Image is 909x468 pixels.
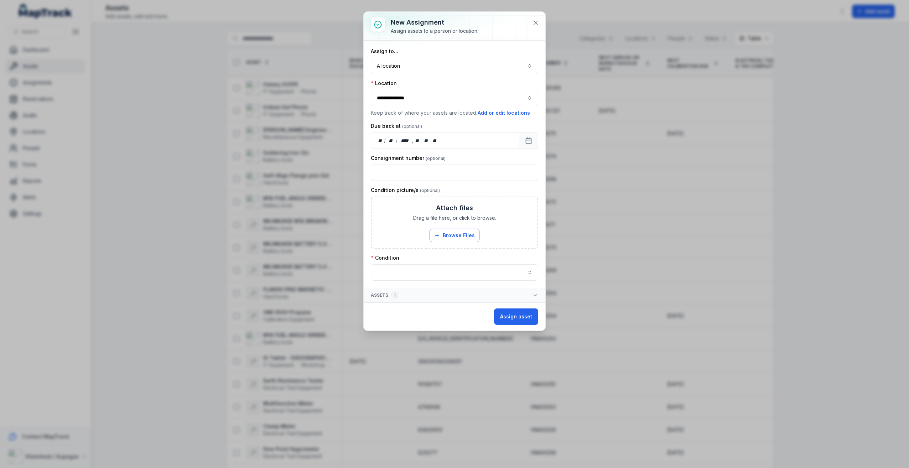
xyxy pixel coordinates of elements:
label: Location [371,80,397,87]
div: year, [398,137,411,144]
button: Browse Files [430,229,479,242]
div: month, [386,137,396,144]
label: Consignment number [371,155,446,162]
div: / [396,137,398,144]
p: Keep track of where your assets are located. [371,109,538,117]
h3: New assignment [391,17,478,27]
button: Assign asset [494,308,538,325]
div: day, [377,137,384,144]
div: 1 [391,291,399,300]
div: Assign assets to a person or location. [391,27,478,35]
label: Due back at [371,123,422,130]
button: Calendar [519,132,538,149]
span: Drag a file here, or click to browse. [413,214,496,222]
div: / [384,137,386,144]
button: Assets1 [364,288,545,302]
div: am/pm, [431,137,439,144]
button: A location [371,58,538,74]
div: hour, [414,137,421,144]
label: Condition [371,254,399,261]
label: Condition picture/s [371,187,440,194]
button: Add or edit locations [477,109,530,117]
div: minute, [422,137,430,144]
h3: Attach files [436,203,473,213]
div: : [421,137,422,144]
span: Assets [371,291,399,300]
div: , [412,137,414,144]
label: Assign to... [371,48,398,55]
